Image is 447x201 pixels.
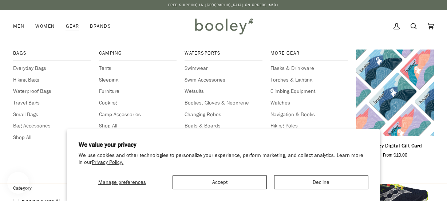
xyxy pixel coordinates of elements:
span: Manage preferences [98,179,146,186]
span: Watersports [185,50,262,57]
a: Furniture [99,87,177,95]
a: Changing Robes [185,111,262,119]
iframe: Button to open loyalty program pop-up [7,172,29,194]
a: Privacy Policy. [92,159,123,166]
span: Women [35,23,55,30]
p: Booley Digital Gift Card [368,142,422,150]
a: Cooking [99,99,177,107]
a: Shop All [99,122,177,130]
a: More Gear [270,50,348,61]
img: Booley [192,16,256,37]
a: Hiking Poles [270,122,348,130]
a: Booley Digital Gift Card [356,139,434,158]
a: Gear [60,10,85,42]
a: Swim Accessories [185,76,262,84]
a: Everyday Bags [13,64,91,72]
product-grid-item-variant: €10.00 [356,50,434,136]
a: Camp Accessories [99,111,177,119]
span: From €10.00 [383,152,407,158]
a: Shop All [13,134,91,142]
a: Women [30,10,60,42]
button: Decline [274,175,368,189]
span: Brands [90,23,111,30]
a: Flasks & Drinkware [270,64,348,72]
p: Free Shipping in [GEOGRAPHIC_DATA] on Orders €50+ [168,2,279,8]
a: Booley Digital Gift Card [356,50,434,136]
a: Navigation & Books [270,111,348,119]
div: Gear Bags Everyday Bags Hiking Bags Waterproof Bags Travel Bags Small Bags Bag Accessories Shop A... [60,10,85,42]
a: Swimwear [185,64,262,72]
a: Hiking Bags [13,76,91,84]
a: Wetsuits [185,87,262,95]
span: Camping [99,50,177,57]
a: Booties, Gloves & Neoprene [185,99,262,107]
h2: We value your privacy [79,141,368,149]
a: Bag Accessories [13,122,91,130]
a: Men [13,10,30,42]
a: Camping [99,50,177,61]
a: Brands [84,10,116,42]
button: Manage preferences [79,175,165,189]
a: Tents [99,64,177,72]
a: Watersports [185,50,262,61]
a: Sleeping [99,76,177,84]
a: Torches & Lighting [270,76,348,84]
button: Accept [173,175,267,189]
a: Watches [270,99,348,107]
p: We use cookies and other technologies to personalize your experience, perform marketing, and coll... [79,152,368,166]
span: Men [13,23,24,30]
a: Travel Bags [13,99,91,107]
span: Bags [13,50,91,57]
a: Waterproof Bags [13,87,91,95]
a: Boats & Boards [185,122,262,130]
a: Small Bags [13,111,91,119]
product-grid-item: Booley Digital Gift Card [356,50,434,158]
span: More Gear [270,50,348,57]
a: Climbing Equipment [270,87,348,95]
a: Bags [13,50,91,61]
